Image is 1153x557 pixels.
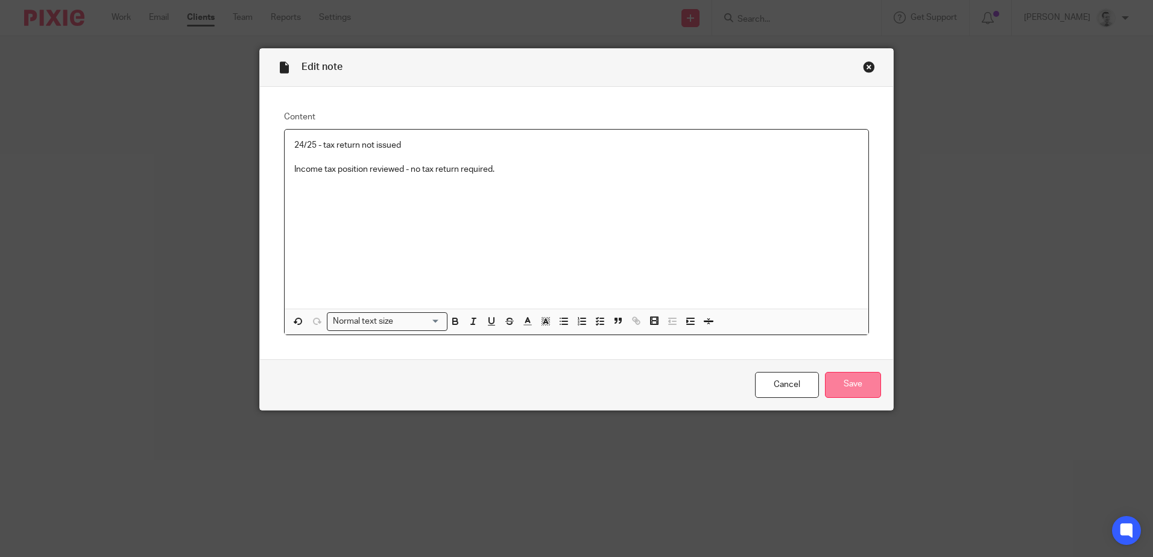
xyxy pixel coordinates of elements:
input: Save [825,372,881,398]
input: Search for option [397,315,440,328]
span: Edit note [302,62,343,72]
div: Close this dialog window [863,61,875,73]
label: Content [284,111,869,123]
p: 24/25 - tax return not issued [294,139,859,151]
p: Income tax position reviewed - no tax return required. [294,163,859,175]
a: Cancel [755,372,819,398]
div: Search for option [327,312,447,331]
span: Normal text size [330,315,396,328]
